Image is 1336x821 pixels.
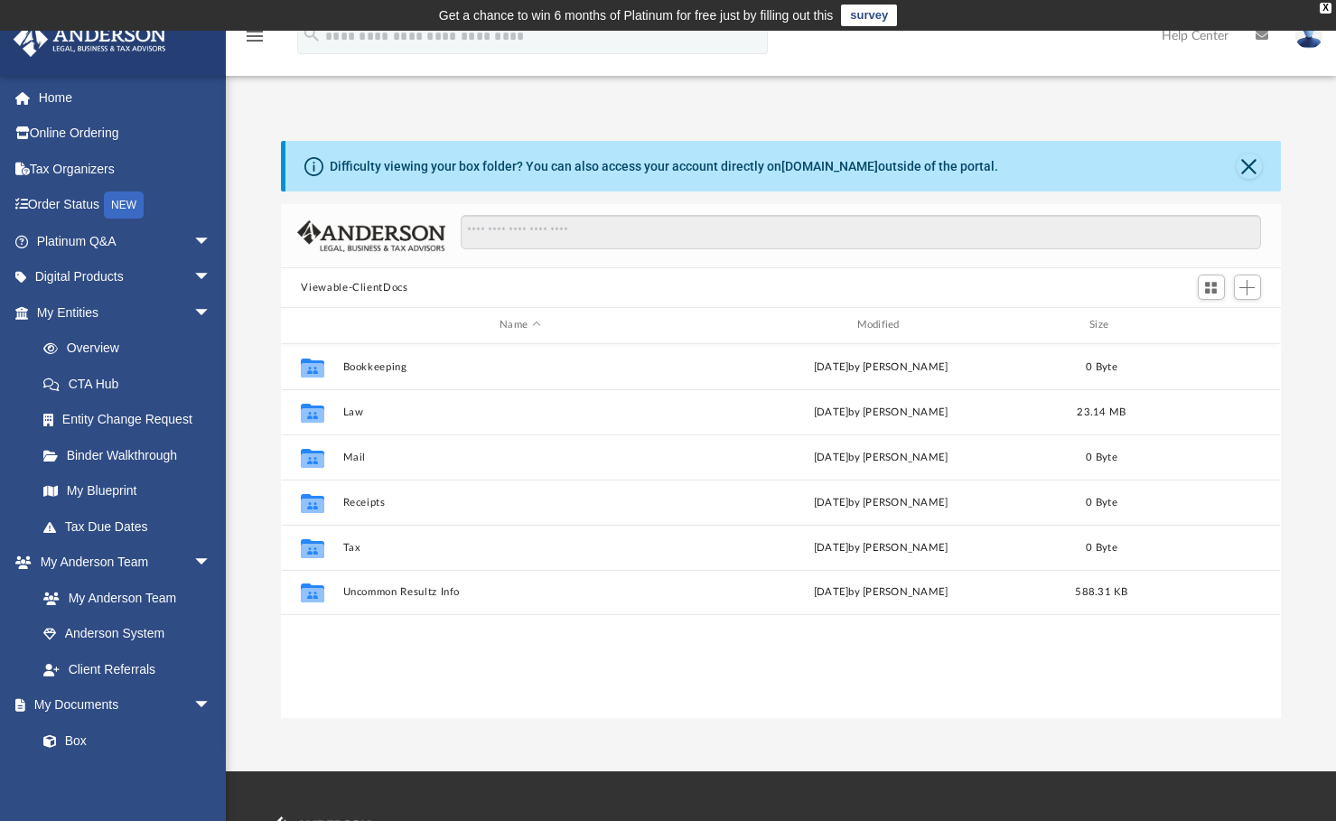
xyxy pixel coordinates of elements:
[1198,275,1225,300] button: Switch to Grid View
[13,79,238,116] a: Home
[705,584,1058,601] div: [DATE] by [PERSON_NAME]
[25,473,229,509] a: My Blueprint
[1295,23,1322,49] img: User Pic
[1087,361,1118,371] span: 0 Byte
[705,359,1058,375] div: [DATE] by [PERSON_NAME]
[244,25,266,47] i: menu
[301,280,407,296] button: Viewable-ClientDocs
[1087,497,1118,507] span: 0 Byte
[193,223,229,260] span: arrow_drop_down
[193,259,229,296] span: arrow_drop_down
[1078,406,1126,416] span: 23.14 MB
[343,406,696,418] button: Law
[342,317,696,333] div: Name
[1087,542,1118,552] span: 0 Byte
[1320,3,1331,14] div: close
[343,542,696,554] button: Tax
[25,366,238,402] a: CTA Hub
[281,344,1280,719] div: grid
[1237,154,1262,179] button: Close
[25,651,229,687] a: Client Referrals
[13,223,238,259] a: Platinum Q&Aarrow_drop_down
[25,616,229,652] a: Anderson System
[25,508,238,545] a: Tax Due Dates
[461,215,1260,249] input: Search files and folders
[193,687,229,724] span: arrow_drop_down
[25,402,238,438] a: Entity Change Request
[13,294,238,331] a: My Entitiesarrow_drop_down
[193,545,229,582] span: arrow_drop_down
[289,317,334,333] div: id
[302,24,322,44] i: search
[8,22,172,57] img: Anderson Advisors Platinum Portal
[244,34,266,47] a: menu
[25,331,238,367] a: Overview
[13,545,229,581] a: My Anderson Teamarrow_drop_down
[1076,587,1128,597] span: 588.31 KB
[343,586,696,598] button: Uncommon Resultz Info
[841,5,897,26] a: survey
[705,449,1058,465] div: [DATE] by [PERSON_NAME]
[343,497,696,508] button: Receipts
[25,723,220,759] a: Box
[13,151,238,187] a: Tax Organizers
[1066,317,1138,333] div: Size
[1234,275,1261,300] button: Add
[13,116,238,152] a: Online Ordering
[25,437,238,473] a: Binder Walkthrough
[25,580,220,616] a: My Anderson Team
[13,187,238,224] a: Order StatusNEW
[193,294,229,331] span: arrow_drop_down
[439,5,834,26] div: Get a chance to win 6 months of Platinum for free just by filling out this
[343,452,696,463] button: Mail
[781,159,878,173] a: [DOMAIN_NAME]
[705,404,1058,420] div: [DATE] by [PERSON_NAME]
[330,157,998,176] div: Difficulty viewing your box folder? You can also access your account directly on outside of the p...
[13,259,238,295] a: Digital Productsarrow_drop_down
[1146,317,1273,333] div: id
[704,317,1058,333] div: Modified
[104,191,144,219] div: NEW
[13,687,229,723] a: My Documentsarrow_drop_down
[705,494,1058,510] div: [DATE] by [PERSON_NAME]
[25,759,229,795] a: Meeting Minutes
[705,539,1058,555] div: [DATE] by [PERSON_NAME]
[1087,452,1118,462] span: 0 Byte
[343,361,696,373] button: Bookkeeping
